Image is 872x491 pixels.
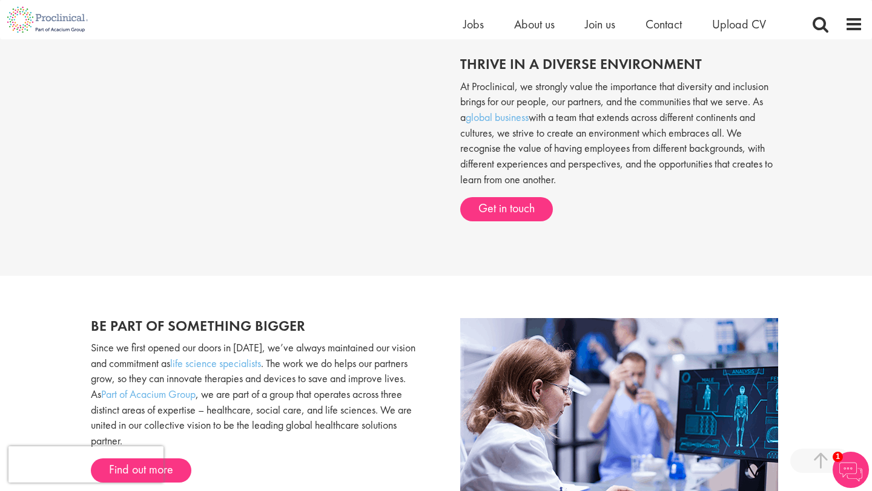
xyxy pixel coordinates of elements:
h2: thrive in a diverse environment [460,56,781,72]
a: global business [466,110,529,124]
p: At Proclinical, we strongly value the importance that diversity and inclusion brings for our peop... [460,79,781,187]
h2: Be part of something bigger [91,318,427,334]
iframe: Our diversity and inclusion team [91,44,430,235]
a: life science specialists [170,356,261,370]
a: Contact [646,16,682,32]
a: Upload CV [712,16,766,32]
span: 1 [833,452,843,462]
a: Join us [585,16,615,32]
a: About us [514,16,555,32]
a: Get in touch [460,197,553,221]
a: Jobs [463,16,484,32]
img: Chatbot [833,452,869,488]
iframe: reCAPTCHA [8,446,163,483]
a: Part of Acacium Group [101,387,196,401]
p: Since we first opened our doors in [DATE], we’ve always maintained our vision and commitment as .... [91,340,427,449]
